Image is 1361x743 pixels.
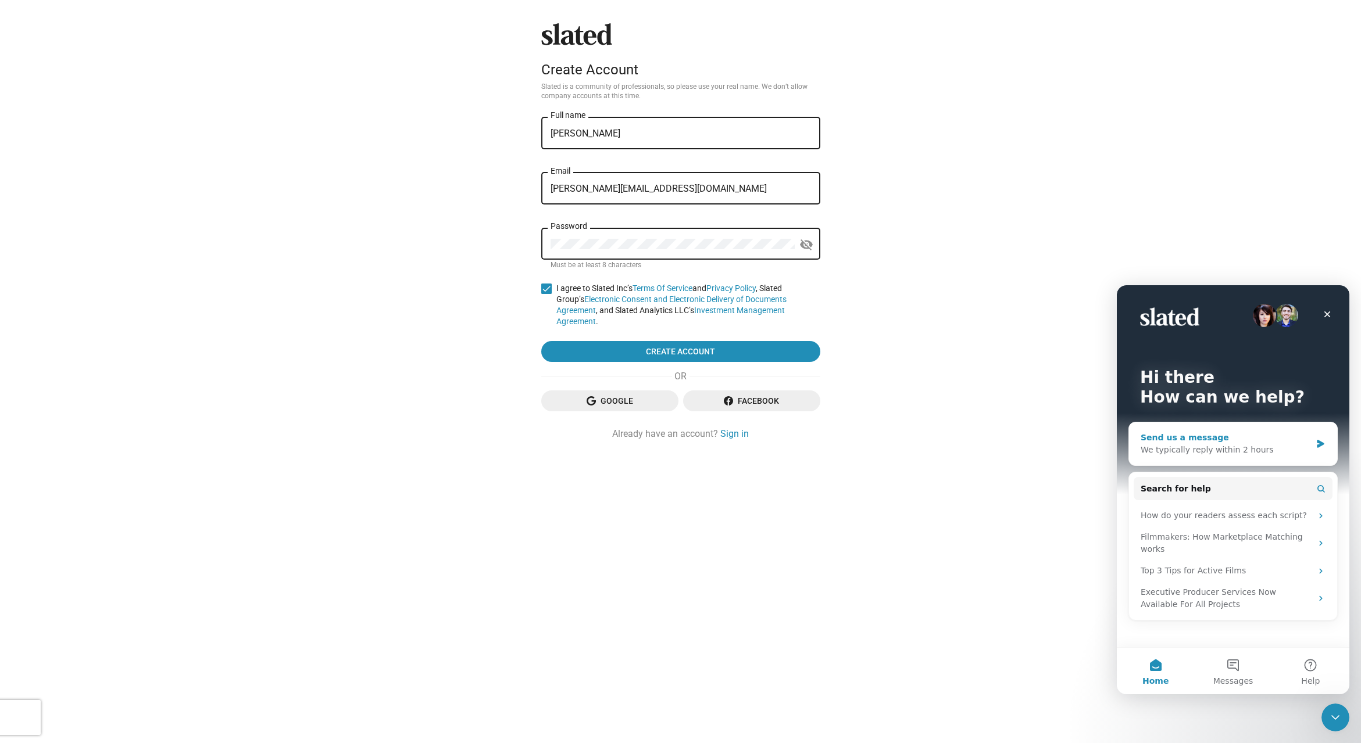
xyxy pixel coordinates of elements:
button: Show password [795,233,818,256]
span: Facebook [692,390,811,411]
a: Sign in [720,428,749,440]
a: Terms Of Service [633,283,692,293]
button: Facebook [683,390,820,411]
button: Create account [541,341,820,362]
iframe: Intercom live chat [1321,703,1349,731]
a: Electronic Consent and Electronic Delivery of Documents Agreement [556,295,787,315]
span: Google [551,390,669,411]
button: Google [541,390,678,411]
div: Create Account [541,62,820,78]
a: Privacy Policy [706,283,756,293]
sl-branding: Create Account [541,23,820,82]
span: Create account [551,341,811,362]
mat-icon: visibility_off [799,236,813,254]
mat-hint: Must be at least 8 characters [551,261,641,270]
iframe: Intercom live chat [1117,285,1349,694]
span: I agree to Slated Inc’s and , Slated Group’s , and Slated Analytics LLC’s . [556,283,820,327]
p: Slated is a community of professionals, so please use your real name. We don’t allow company acco... [541,82,820,101]
div: Already have an account? [541,428,820,440]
